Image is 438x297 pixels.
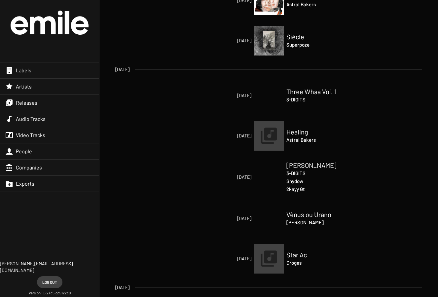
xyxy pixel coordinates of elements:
h2: Three Whaa Vol. 1 [286,88,352,95]
h4: 3-DIGITS [286,95,352,103]
a: [DATE]HealingAstral Bakers [254,121,284,151]
span: [DATE] [188,215,251,222]
h2: [PERSON_NAME] [286,161,352,169]
a: [DATE]SiècleSuperpoze [254,26,284,56]
small: Version 1.6.2+35.gd9122c0 [29,291,71,296]
img: grand-official-logo.svg [11,11,89,35]
h2: Star Ac [286,251,352,259]
h4: Shydow [286,177,352,185]
span: Labels [16,67,31,74]
img: release.png [254,121,284,151]
span: [DATE] [188,174,251,180]
span: [DATE] [188,255,251,262]
a: [DATE]Star AcDroges [254,244,284,274]
span: Log out [42,276,57,288]
h4: Superpoze [286,41,352,49]
h4: 3-DIGITS [286,169,352,177]
h4: [PERSON_NAME] [286,218,352,226]
h4: Droges [286,259,352,267]
h2: Vênus ou Urano [286,210,352,218]
button: Log out [37,276,62,288]
span: [DATE] [188,132,251,139]
a: [DATE]Three Whaa Vol. 13-DIGITS [254,81,284,110]
h2: Healing [286,128,352,136]
a: [DATE][PERSON_NAME]3-DIGITSShydow2kayy Gt [254,161,284,193]
h4: 2kayy Gt [286,185,352,193]
h4: Astral Bakers [286,0,352,8]
span: Releases [16,99,37,106]
img: release.png [254,244,284,274]
span: Video Tracks [16,132,45,138]
h4: Astral Bakers [286,136,352,144]
span: [DATE] [115,284,129,291]
span: People [16,148,32,155]
span: Artists [16,83,32,90]
span: Audio Tracks [16,116,46,122]
span: [DATE] [188,92,251,99]
img: sps-coverdigi-v01-5.jpg [254,26,284,56]
span: [DATE] [188,37,251,44]
span: Exports [16,180,34,187]
a: [DATE]Vênus ou Urano[PERSON_NAME] [254,204,284,233]
span: [DATE] [115,66,129,73]
span: Companies [16,164,42,171]
h2: Siècle [286,33,352,41]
